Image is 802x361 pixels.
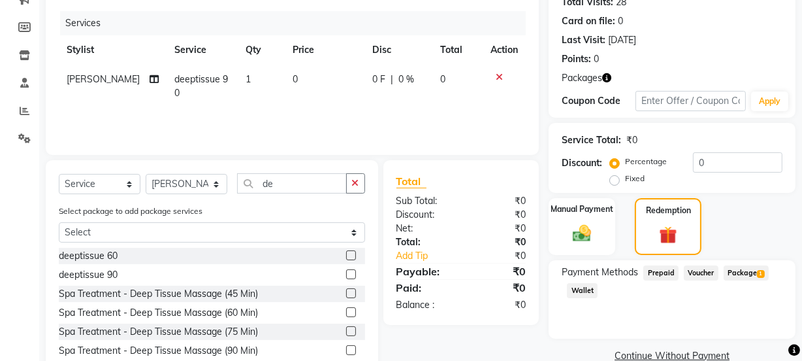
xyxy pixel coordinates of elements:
[238,35,285,65] th: Qty
[562,33,605,47] div: Last Visit:
[396,175,426,188] span: Total
[551,203,613,215] label: Manual Payment
[594,52,599,66] div: 0
[387,194,461,208] div: Sub Total:
[59,306,258,320] div: Spa Treatment - Deep Tissue Massage (60 Min)
[562,52,591,66] div: Points:
[387,222,461,235] div: Net:
[293,73,298,85] span: 0
[562,94,635,108] div: Coupon Code
[751,92,788,111] button: Apply
[372,73,385,86] span: 0 F
[625,173,645,184] label: Fixed
[59,344,258,358] div: Spa Treatment - Deep Tissue Massage (90 Min)
[643,266,679,281] span: Prepaid
[387,249,473,263] a: Add Tip
[285,35,365,65] th: Price
[59,35,167,65] th: Stylist
[59,287,258,301] div: Spa Treatment - Deep Tissue Massage (45 Min)
[391,73,393,86] span: |
[461,235,536,249] div: ₹0
[398,73,414,86] span: 0 %
[387,280,461,296] div: Paid:
[60,11,536,35] div: Services
[461,222,536,235] div: ₹0
[625,156,667,167] label: Percentage
[646,205,691,216] label: Redemption
[59,325,258,339] div: Spa Treatment - Deep Tissue Massage (75 Min)
[654,224,682,246] img: _gift.svg
[562,266,638,279] span: Payment Methods
[618,14,623,28] div: 0
[387,264,461,279] div: Payable:
[608,33,636,47] div: [DATE]
[626,133,637,147] div: ₹0
[635,91,746,111] input: Enter Offer / Coupon Code
[246,73,251,85] span: 1
[461,298,536,312] div: ₹0
[562,14,615,28] div: Card on file:
[174,73,228,99] span: deeptissue 90
[567,283,598,298] span: Wallet
[562,133,621,147] div: Service Total:
[567,223,597,245] img: _cash.svg
[440,73,445,85] span: 0
[757,270,764,278] span: 1
[461,208,536,222] div: ₹0
[59,205,202,217] label: Select package to add package services
[483,35,526,65] th: Action
[473,249,536,263] div: ₹0
[724,266,769,281] span: Package
[562,71,602,85] span: Packages
[461,194,536,208] div: ₹0
[59,268,118,282] div: deeptissue 90
[167,35,237,65] th: Service
[387,298,461,312] div: Balance :
[461,264,536,279] div: ₹0
[387,208,461,222] div: Discount:
[364,35,432,65] th: Disc
[562,156,602,170] div: Discount:
[387,235,461,249] div: Total:
[432,35,483,65] th: Total
[59,249,118,263] div: deeptissue 60
[237,173,347,194] input: Search or Scan
[684,266,718,281] span: Voucher
[461,280,536,296] div: ₹0
[67,73,140,85] span: [PERSON_NAME]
